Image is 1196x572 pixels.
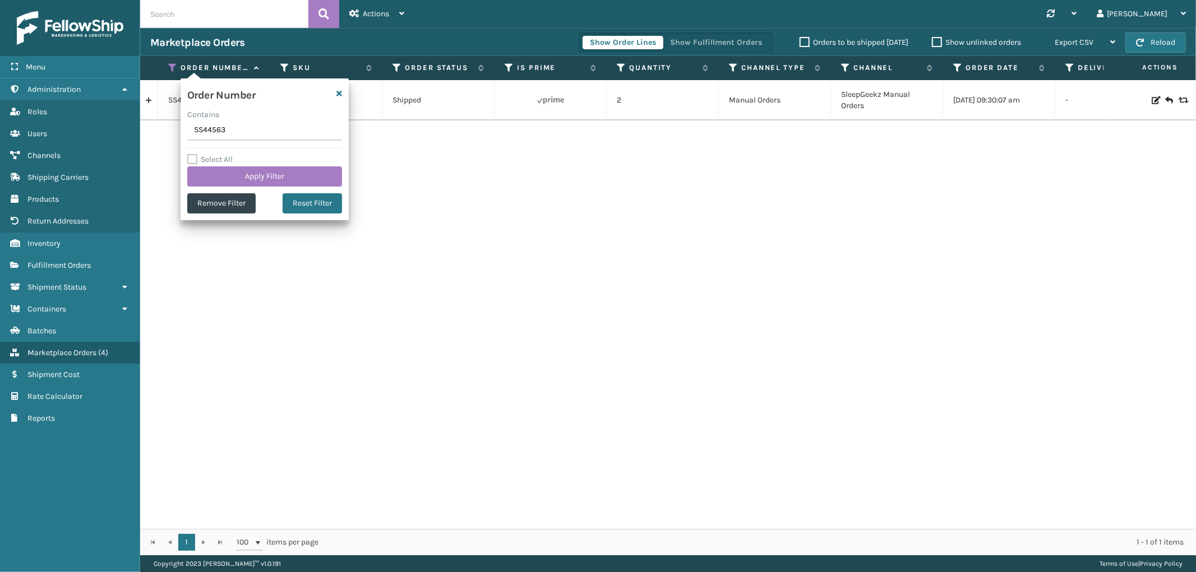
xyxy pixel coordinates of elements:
button: Remove Filter [187,193,256,213]
span: Shipment Cost [27,370,80,379]
span: Return Addresses [27,216,89,226]
td: 2 [607,80,719,120]
input: Type the text you wish to filter on [187,120,342,141]
label: SKU [293,63,361,73]
div: 1 - 1 of 1 items [334,537,1184,548]
span: Shipping Carriers [27,173,89,182]
td: Manual Orders [719,80,831,120]
td: SleepGeekz Manual Orders [831,80,943,120]
i: Replace [1179,96,1185,104]
span: Rate Calculator [27,392,82,401]
label: Channel Type [741,63,809,73]
a: Privacy Policy [1140,560,1183,568]
td: - [1055,80,1167,120]
a: 1 [178,534,195,551]
i: Create Return Label [1165,95,1172,106]
button: Reload [1125,32,1186,53]
span: Users [27,129,47,138]
span: Actions [363,9,389,18]
span: Containers [27,304,66,314]
label: Order Date [966,63,1033,73]
button: Apply Filter [187,166,342,187]
div: | [1100,555,1183,572]
span: Shipment Status [27,282,86,292]
img: logo [17,11,123,45]
label: Contains [187,109,219,120]
span: Batches [27,326,56,336]
button: Show Fulfillment Orders [663,36,769,49]
span: ( 4 ) [98,348,108,357]
span: Fulfillment Orders [27,261,91,270]
label: Deliver By Date [1078,63,1146,73]
button: Show Order Lines [583,36,663,49]
span: Products [27,194,59,204]
label: Order Number [181,63,248,73]
h3: Marketplace Orders [150,36,244,49]
label: Order Status [405,63,473,73]
label: Is Prime [517,63,585,73]
span: Channels [27,151,61,160]
label: Orders to be shipped [DATE] [800,38,908,47]
span: Reports [27,413,55,423]
span: Marketplace Orders [27,348,96,357]
a: Terms of Use [1100,560,1138,568]
span: items per page [237,534,318,551]
span: Roles [27,107,47,117]
span: Menu [26,62,45,72]
span: 100 [237,537,253,548]
span: Export CSV [1055,38,1093,47]
h4: Order Number [187,85,255,102]
td: [DATE] 09:30:07 am [943,80,1055,120]
label: Channel [853,63,921,73]
span: Actions [1107,58,1185,77]
a: SS44563 [168,95,200,106]
span: Inventory [27,239,61,248]
button: Reset Filter [283,193,342,213]
i: Edit [1152,96,1158,104]
p: Copyright 2023 [PERSON_NAME]™ v 1.0.191 [154,555,281,572]
span: Administration [27,85,81,94]
td: Shipped [382,80,495,120]
label: Quantity [629,63,697,73]
label: Show unlinked orders [932,38,1021,47]
label: Select All [187,155,233,164]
